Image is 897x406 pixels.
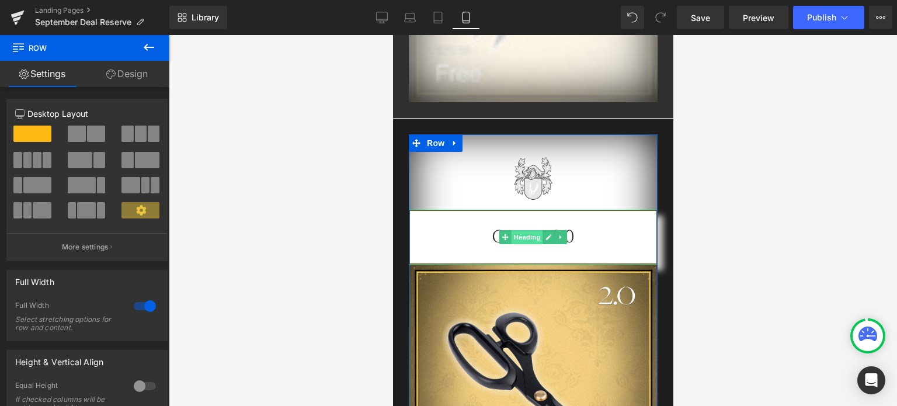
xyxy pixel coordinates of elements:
[424,6,452,29] a: Tablet
[15,351,103,367] div: Height & Vertical Align
[649,6,672,29] button: Redo
[7,233,167,261] button: More settings
[162,195,175,209] a: Expand / Collapse
[691,12,710,24] span: Save
[31,99,54,117] span: Row
[743,12,774,24] span: Preview
[621,6,644,29] button: Undo
[857,366,885,394] div: Open Intercom Messenger
[85,61,169,87] a: Design
[169,6,227,29] a: New Library
[35,6,169,15] a: Landing Pages
[15,107,159,120] p: Desktop Layout
[869,6,892,29] button: More
[15,301,122,313] div: Full Width
[62,242,109,252] p: More settings
[192,12,219,23] span: Library
[807,13,836,22] span: Publish
[452,6,480,29] a: Mobile
[15,315,120,332] div: Select stretching options for row and content.
[368,6,396,29] a: Desktop
[35,18,131,27] span: September Deal Reserve
[12,35,128,61] span: Row
[54,99,69,117] a: Expand / Collapse
[119,195,150,209] span: Heading
[396,6,424,29] a: Laptop
[793,6,864,29] button: Publish
[15,381,122,393] div: Equal Height
[15,270,54,287] div: Full Width
[729,6,788,29] a: Preview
